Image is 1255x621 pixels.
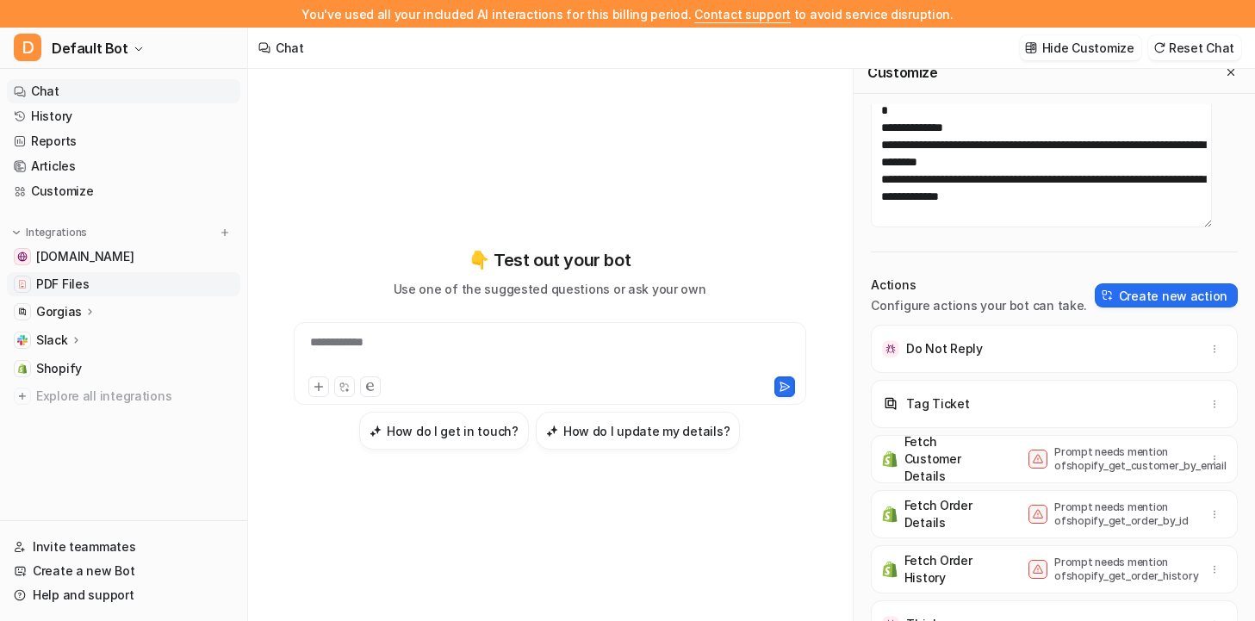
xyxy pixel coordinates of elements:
img: Gorgias [17,307,28,317]
a: help.years.com[DOMAIN_NAME] [7,245,240,269]
p: Hide Customize [1042,39,1134,57]
p: Prompt needs mention of shopify_get_order_by_id [1054,500,1192,528]
span: Contact support [694,7,791,22]
p: Use one of the suggested questions or ask your own [394,280,706,298]
img: How do I update my details? [546,425,558,438]
span: PDF Files [36,276,89,293]
img: Fetch Order History icon [882,561,898,578]
p: Do Not Reply [906,340,983,357]
a: PDF FilesPDF Files [7,272,240,296]
button: Create new action [1095,283,1238,307]
img: Fetch Customer Details icon [882,450,898,468]
p: Slack [36,332,68,349]
img: create-action-icon.svg [1102,289,1114,301]
img: reset [1153,41,1165,54]
p: Actions [871,276,1087,294]
a: Invite teammates [7,535,240,559]
a: Create a new Bot [7,559,240,583]
button: How do I update my details?How do I update my details? [536,412,740,450]
h3: How do I update my details? [563,422,730,440]
a: Explore all integrations [7,384,240,408]
img: Slack [17,335,28,345]
a: Reports [7,129,240,153]
img: customize [1025,41,1037,54]
img: PDF Files [17,279,28,289]
h2: Customize [867,64,937,81]
p: Fetch Customer Details [904,433,987,485]
div: Chat [276,39,304,57]
h3: How do I get in touch? [387,422,519,440]
a: Customize [7,179,240,203]
p: 👇 Test out your bot [469,247,631,273]
button: Hide Customize [1020,35,1141,60]
p: Tag Ticket [906,395,969,413]
img: expand menu [10,227,22,239]
button: Reset Chat [1148,35,1241,60]
button: How do I get in touch?How do I get in touch? [359,412,529,450]
span: Explore all integrations [36,382,233,410]
a: Articles [7,154,240,178]
img: How do I get in touch? [370,425,382,438]
a: Help and support [7,583,240,607]
span: [DOMAIN_NAME] [36,248,134,265]
img: Tag Ticket icon [882,395,899,413]
img: explore all integrations [14,388,31,405]
img: Shopify [17,363,28,374]
img: menu_add.svg [219,227,231,239]
p: Integrations [26,226,87,239]
span: Default Bot [52,36,128,60]
a: ShopifyShopify [7,357,240,381]
p: Gorgias [36,303,82,320]
a: Chat [7,79,240,103]
span: D [14,34,41,61]
p: Prompt needs mention of shopify_get_order_history [1054,556,1192,583]
p: Configure actions your bot can take. [871,297,1087,314]
p: Prompt needs mention of shopify_get_customer_by_email [1054,445,1192,473]
img: Do Not Reply icon [882,340,899,357]
img: Fetch Order Details icon [882,506,898,523]
span: Shopify [36,360,82,377]
img: help.years.com [17,252,28,262]
button: Integrations [7,224,92,241]
a: History [7,104,240,128]
button: Close flyout [1221,62,1241,83]
p: Fetch Order History [904,552,987,587]
p: Fetch Order Details [904,497,987,531]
